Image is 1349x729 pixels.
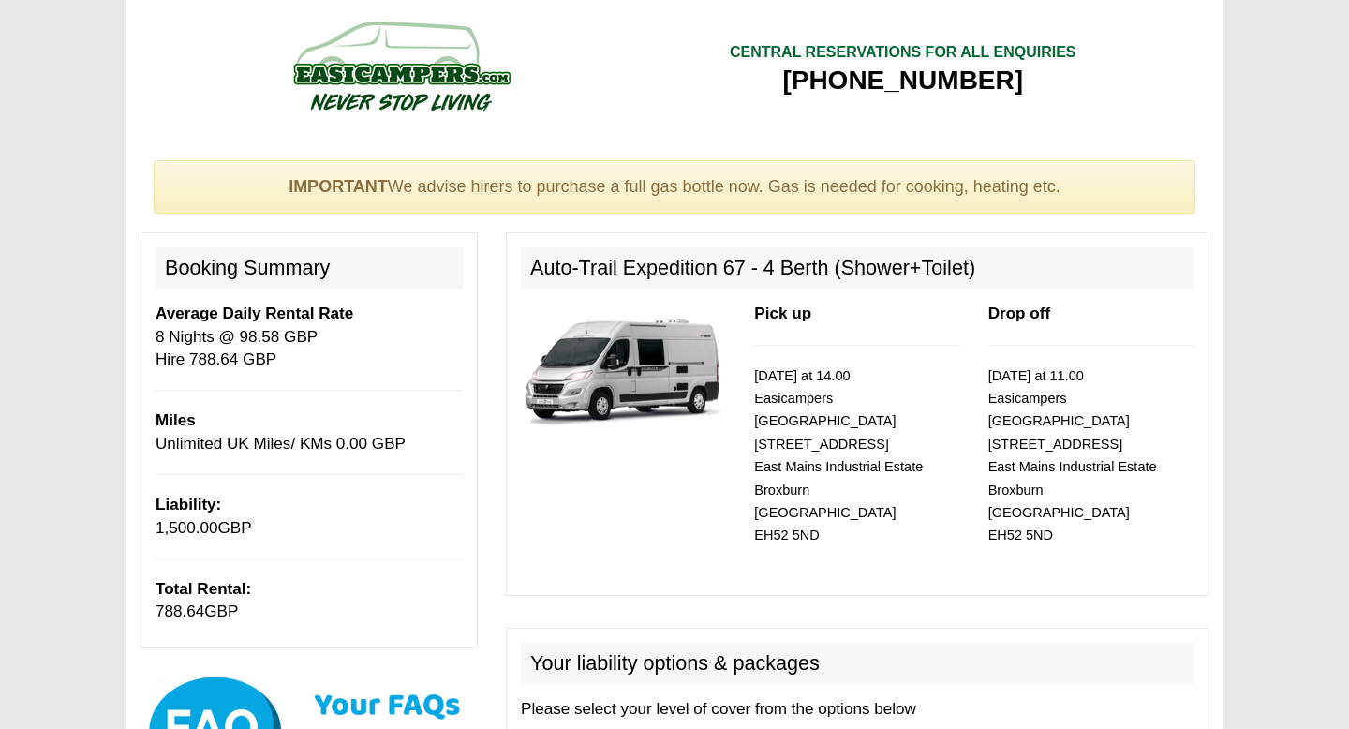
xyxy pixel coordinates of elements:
[289,177,388,196] strong: IMPORTANT
[521,303,726,435] img: 337.jpg
[521,698,1193,721] p: Please select your level of cover from the options below
[156,496,221,513] b: Liability:
[156,305,353,322] b: Average Daily Rental Rate
[730,42,1076,64] div: CENTRAL RESERVATIONS FOR ALL ENQUIRIES
[988,305,1050,322] b: Drop off
[154,160,1195,215] div: We advise hirers to purchase a full gas bottle now. Gas is needed for cooking, heating etc.
[156,409,463,455] p: Unlimited UK Miles/ KMs 0.00 GBP
[156,247,463,289] h2: Booking Summary
[156,494,463,540] p: GBP
[730,64,1076,97] div: [PHONE_NUMBER]
[156,603,204,620] span: 788.64
[521,643,1193,684] h2: Your liability options & packages
[754,305,811,322] b: Pick up
[988,368,1157,543] small: [DATE] at 11.00 Easicampers [GEOGRAPHIC_DATA] [STREET_ADDRESS] East Mains Industrial Estate Broxb...
[156,411,196,429] b: Miles
[156,303,463,371] p: 8 Nights @ 98.58 GBP Hire 788.64 GBP
[521,247,1193,289] h2: Auto-Trail Expedition 67 - 4 Berth (Shower+Toilet)
[156,578,463,624] p: GBP
[156,519,218,537] span: 1,500.00
[754,368,923,543] small: [DATE] at 14.00 Easicampers [GEOGRAPHIC_DATA] [STREET_ADDRESS] East Mains Industrial Estate Broxb...
[156,580,251,598] b: Total Rental:
[223,14,579,117] img: campers-checkout-logo.png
